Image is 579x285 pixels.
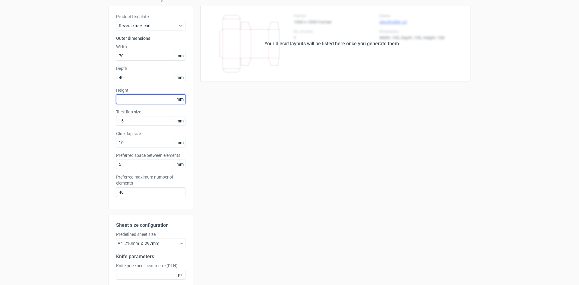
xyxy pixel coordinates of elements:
[116,65,185,71] label: Depth
[116,253,185,260] h2: Knife parameters
[116,109,185,115] label: Tuck flap size
[116,231,185,237] label: Predefined sheet size
[116,152,185,158] label: Preferred space between elements
[116,239,185,248] div: A4_210mm_x_297mm
[116,263,185,269] label: Knife price per linear metre (PLN)
[175,51,185,60] span: mm
[116,222,185,229] h2: Sheet size configuration
[176,270,185,279] span: pln
[116,14,185,20] label: Product template
[116,174,185,186] label: Preferred maximum number of elements
[116,131,185,137] label: Glue flap size
[175,160,185,169] span: mm
[175,73,185,82] span: mm
[116,35,185,41] h3: Outer dimensions
[175,138,185,147] span: mm
[116,44,185,50] label: Width
[175,95,185,104] span: mm
[116,87,185,93] label: Height
[119,23,178,29] span: Reverse tuck end
[175,116,185,125] span: mm
[264,40,399,47] div: Your diecut layouts will be listed here once you generate them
